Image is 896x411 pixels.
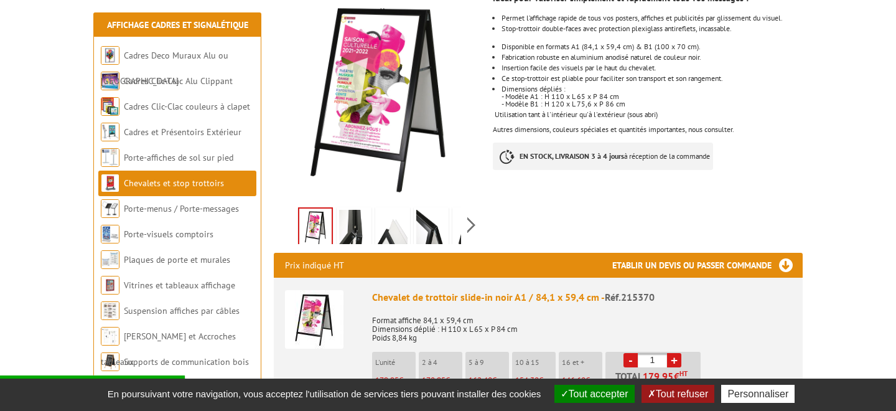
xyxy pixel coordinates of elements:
[422,358,462,367] p: 2 à 4
[375,376,416,385] p: €
[515,375,539,385] span: 154,30
[107,19,248,31] a: Affichage Cadres et Signalétique
[609,371,701,393] p: Total
[101,327,119,346] img: Cimaises et Accroches tableaux
[101,199,119,218] img: Porte-menus / Porte-messages
[502,75,803,82] li: Ce stop-trottoir est pliable pour faciliter son transport et son rangement.
[101,331,236,367] a: [PERSON_NAME] et Accroches tableaux
[465,215,477,235] span: Next
[124,152,233,163] a: Porte-affiches de sol sur pied
[299,209,332,247] img: 215370_chevalet_trottoir_slide-in_produit_1.jpg
[554,385,635,403] button: Tout accepter
[124,254,230,265] a: Plaques de porte et murales
[469,376,509,385] p: €
[502,54,803,61] li: Fabrication robuste en aluminium anodisé naturel de couleur noir.
[502,64,803,72] li: Insertion facile des visuels par le haut du chevalet.
[674,371,679,381] span: €
[502,25,803,32] p: Stop-trottoir double-faces avec protection plexiglass antireflets, incassable.
[339,210,369,248] img: 215370_chevalet_trottoir_slide-in_4.jpg
[502,85,803,93] div: Dimensions dépliés :
[101,389,548,399] span: En poursuivant votre navigation, vous acceptez l'utilisation de services tiers pouvant installer ...
[124,177,224,189] a: Chevalets et stop trottoirs
[612,253,803,278] h3: Etablir un devis ou passer commande
[422,376,462,385] p: €
[101,250,119,269] img: Plaques de porte et murales
[101,225,119,243] img: Porte-visuels comptoirs
[667,353,681,367] a: +
[502,100,803,108] div: - Modèle B1 : H 120 x L 75,6 x P 86 cm
[416,210,446,248] img: 215370_chevalet_trottoir_slide-in_2.jpg
[502,43,803,50] li: Disponible en formats A1 (84,1 x 59,4 cm) & B1 (100 x 70 cm).
[643,371,674,381] span: 179,95
[101,276,119,295] img: Vitrines et tableaux affichage
[562,375,586,385] span: 146,60
[101,301,119,320] img: Suspension affiches par câbles
[422,375,446,385] span: 170,95
[124,280,235,291] a: Vitrines et tableaux affichage
[562,376,602,385] p: €
[124,229,213,240] a: Porte-visuels comptoirs
[721,385,795,403] button: Personnaliser (fenêtre modale)
[605,291,655,303] span: Réf.215370
[623,353,638,367] a: -
[375,375,399,385] span: 179,95
[515,358,556,367] p: 10 à 15
[124,101,250,112] a: Cadres Clic-Clac couleurs à clapet
[515,376,556,385] p: €
[502,14,803,22] li: Permet l’affichage rapide de tous vos posters, affiches et publicités par glissement du visuel.
[101,46,119,65] img: Cadres Deco Muraux Alu ou Bois
[372,290,791,305] div: Chevalet de trottoir slide-in noir A1 / 84,1 x 59,4 cm -
[101,148,119,167] img: Porte-affiches de sol sur pied
[124,356,249,367] a: Supports de communication bois
[493,126,803,133] div: Autres dimensions, couleurs spéciales et quantités importantes, nous consulter.
[520,151,624,161] strong: EN STOCK, LIVRAISON 3 à 4 jours
[378,210,408,248] img: 215370_chevalet_trottoir_slide-in_3.jpg
[493,143,713,170] p: à réception de la commande
[679,369,688,378] sup: HT
[372,308,791,342] p: Format affiche 84,1 x 59,4 cm Dimensions déplié : H 110 x L 65 x P 84 cm Poids 8,84 kg
[455,210,485,248] img: 215370_chevalet_trottoir_slide-in_1.jpg
[285,290,343,349] img: Chevalet de trottoir slide-in noir A1 / 84,1 x 59,4 cm
[124,305,240,316] a: Suspension affiches par câbles
[101,50,228,87] a: Cadres Deco Muraux Alu ou [GEOGRAPHIC_DATA]
[285,253,344,278] p: Prix indiqué HT
[495,110,658,119] span: Utilisation tant à l'intérieur qu'à l'extérieur (sous abri)
[124,126,241,138] a: Cadres et Présentoirs Extérieur
[469,375,492,385] span: 162,40
[124,203,239,214] a: Porte-menus / Porte-messages
[502,93,803,100] div: - Modèle A1 : H 110 x L 65 x P 84 cm
[375,358,416,367] p: L'unité
[124,75,233,87] a: Cadres Clic-Clac Alu Clippant
[101,123,119,141] img: Cadres et Présentoirs Extérieur
[101,174,119,192] img: Chevalets et stop trottoirs
[562,358,602,367] p: 16 et +
[469,358,509,367] p: 5 à 9
[642,385,714,403] button: Tout refuser
[101,97,119,116] img: Cadres Clic-Clac couleurs à clapet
